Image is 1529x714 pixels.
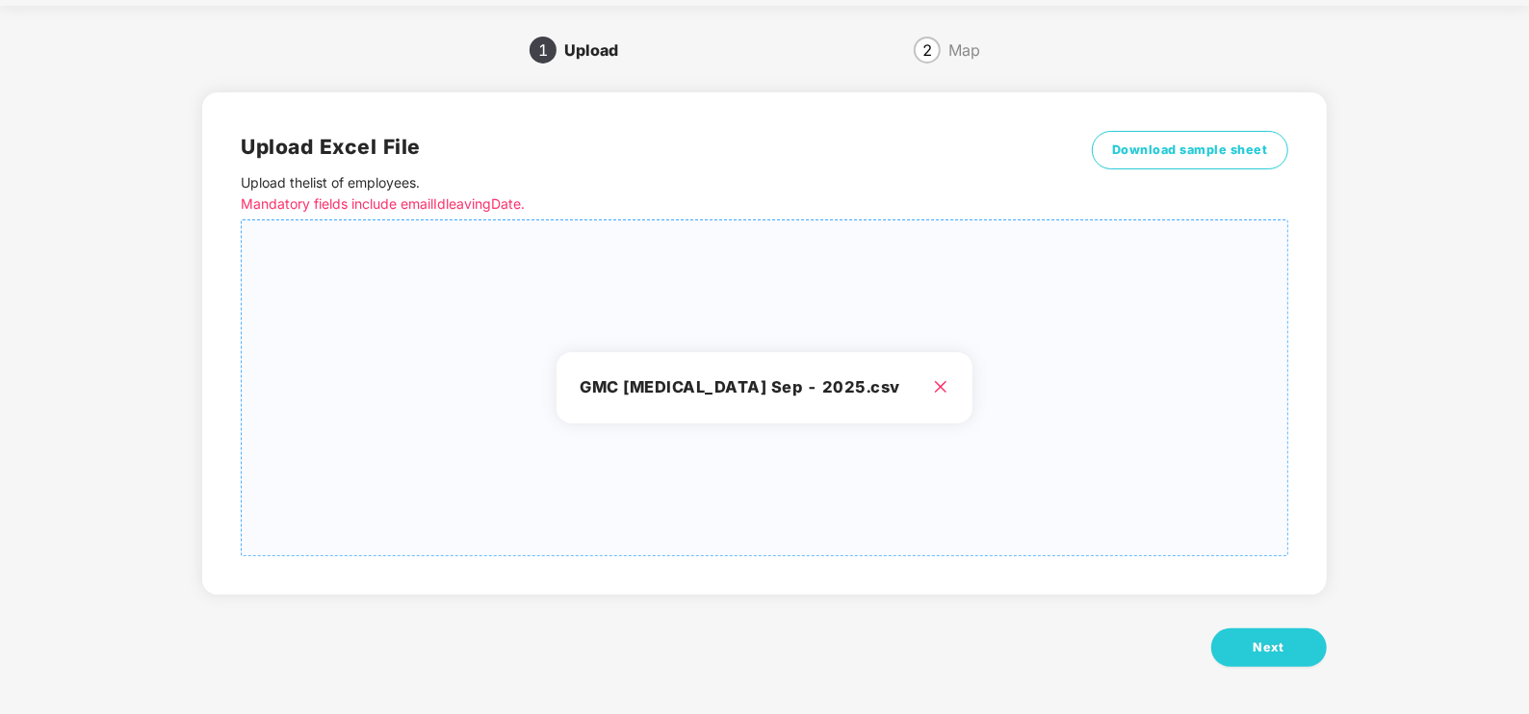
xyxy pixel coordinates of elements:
button: Download sample sheet [1092,131,1288,169]
h2: Upload Excel File [241,131,1025,163]
span: 2 [922,42,932,58]
p: Mandatory fields include emailId leavingDate. [241,193,1025,215]
span: close [933,379,948,395]
p: Upload the list of employees . [241,172,1025,215]
div: Map [948,35,980,65]
span: 1 [538,42,548,58]
span: Next [1254,638,1284,657]
span: Download sample sheet [1112,140,1268,160]
div: Upload [564,35,634,65]
span: GMC [MEDICAL_DATA] Sep - 2025.csv close [242,220,1286,555]
button: Next [1211,628,1327,667]
h3: GMC [MEDICAL_DATA] Sep - 2025.csv [580,375,948,400]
